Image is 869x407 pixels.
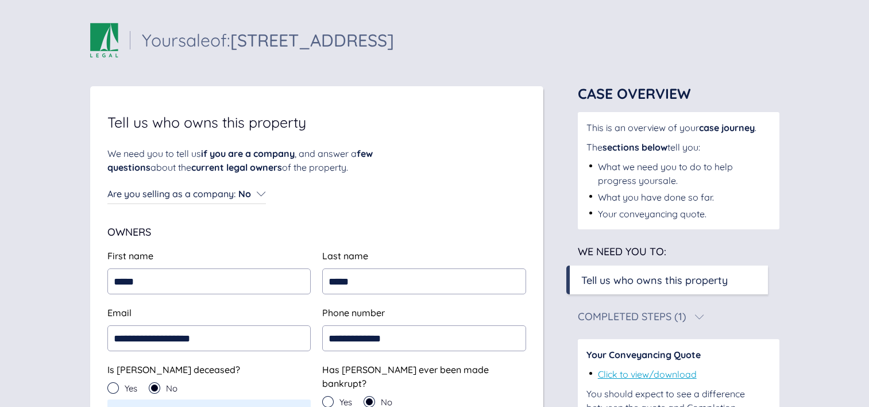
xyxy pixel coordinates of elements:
[699,122,755,133] span: case journey
[322,250,368,262] span: Last name
[322,307,385,318] span: Phone number
[586,140,771,154] div: The tell you:
[598,190,714,204] div: What you have done so far.
[598,368,697,380] a: Click to view/download
[107,250,153,262] span: First name
[602,141,667,153] span: sections below
[107,307,132,318] span: Email
[578,312,686,322] div: Completed Steps (1)
[166,384,177,393] span: No
[107,364,240,375] span: Is [PERSON_NAME] deceased?
[578,85,691,102] span: Case Overview
[142,32,394,49] div: Your sale of:
[578,245,666,258] span: We need you to:
[107,188,235,199] span: Are you selling as a company :
[586,121,771,135] div: This is an overview of your .
[107,147,423,174] div: We need you to tell us , and answer a about the of the property.
[598,160,771,187] div: What we need you to do to help progress your sale .
[238,188,251,199] span: No
[230,29,394,51] span: [STREET_ADDRESS]
[598,207,706,221] div: Your conveyancing quote.
[586,349,701,360] span: Your Conveyancing Quote
[107,115,306,129] span: Tell us who owns this property
[107,225,151,239] span: Owners
[191,162,282,173] span: current legal owners
[201,148,295,159] span: if you are a company
[339,398,352,406] span: Yes
[581,272,728,288] div: Tell us who owns this property
[381,398,392,406] span: No
[322,364,489,389] span: Has [PERSON_NAME] ever been made bankrupt?
[125,384,137,393] span: Yes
